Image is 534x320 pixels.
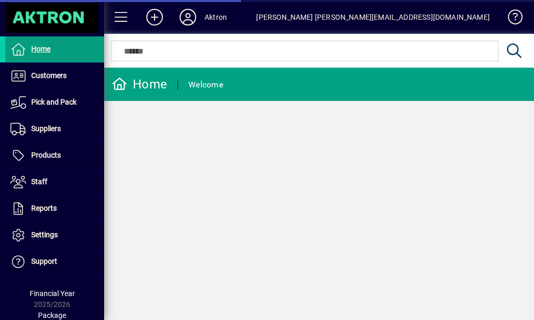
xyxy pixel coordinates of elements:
span: Package [38,311,66,319]
a: Staff [5,169,104,195]
a: Support [5,249,104,275]
span: Customers [31,71,67,80]
a: Suppliers [5,116,104,142]
a: Reports [5,196,104,222]
span: Support [31,257,57,265]
span: Suppliers [31,124,61,133]
button: Profile [171,8,205,27]
div: Home [112,76,167,93]
span: Reports [31,204,57,212]
div: [PERSON_NAME] [PERSON_NAME][EMAIL_ADDRESS][DOMAIN_NAME] [256,9,490,25]
a: Customers [5,63,104,89]
span: Settings [31,231,58,239]
span: Staff [31,177,47,186]
a: Pick and Pack [5,89,104,116]
button: Add [138,8,171,27]
a: Knowledge Base [500,2,521,36]
div: Aktron [205,9,227,25]
span: Financial Year [30,289,75,298]
a: Settings [5,222,104,248]
a: Products [5,143,104,169]
span: Pick and Pack [31,98,77,106]
span: Products [31,151,61,159]
div: Welcome [188,76,223,93]
span: Home [31,45,50,53]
